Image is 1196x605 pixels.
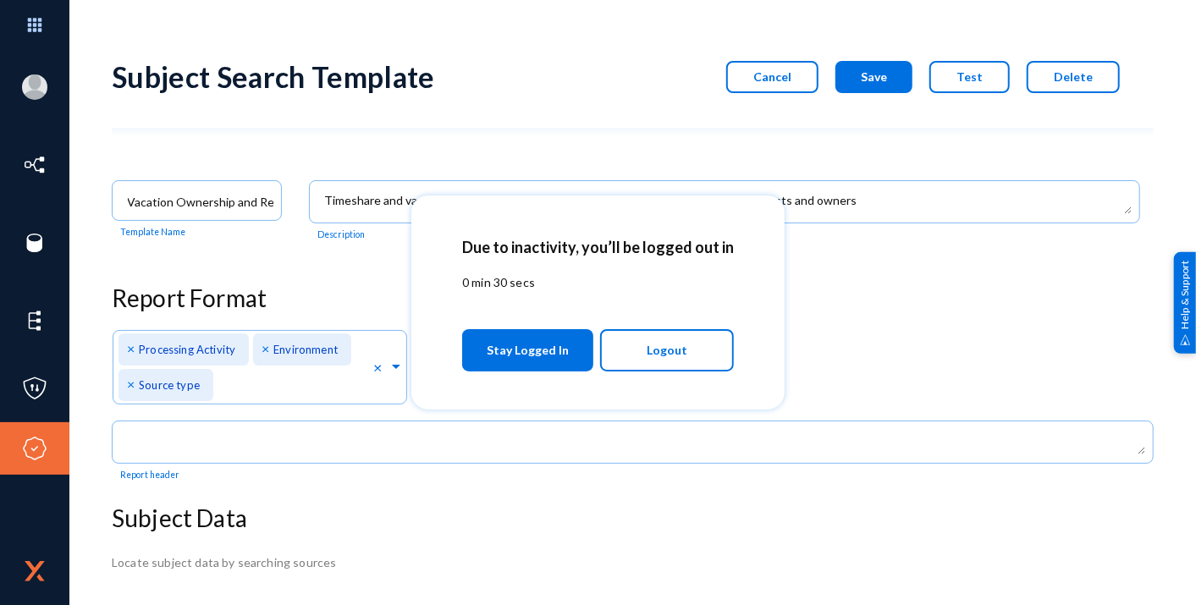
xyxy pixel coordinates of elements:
[462,273,734,291] p: 0 min 30 secs
[647,336,687,365] span: Logout
[600,329,735,371] button: Logout
[462,329,593,371] button: Stay Logged In
[462,238,734,256] h2: Due to inactivity, you’ll be logged out in
[487,335,569,366] span: Stay Logged In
